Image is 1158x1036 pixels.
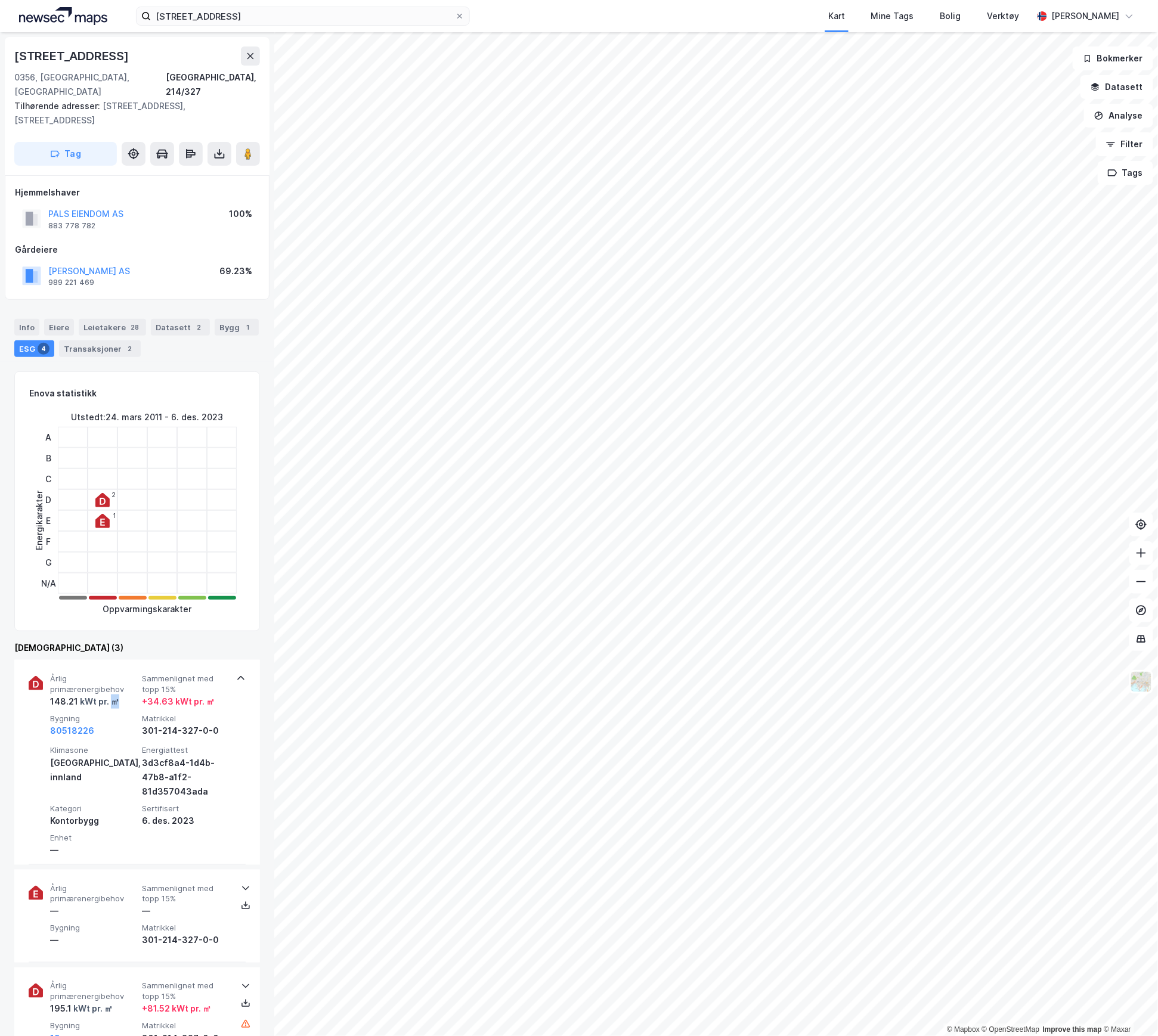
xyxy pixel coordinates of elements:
[1073,46,1153,70] button: Bokmerker
[50,843,137,857] div: —
[1098,979,1158,1036] iframe: Chat Widget
[142,904,229,919] div: —
[50,933,137,948] div: —
[828,9,845,23] div: Kart
[142,804,229,814] span: Sertifisert
[50,674,137,694] span: Årlig primærenergibehov
[78,694,119,709] div: kWt pr. ㎡
[72,1002,113,1016] div: kWt pr. ㎡
[50,923,137,933] span: Bygning
[32,491,47,550] div: Energikarakter
[219,264,252,278] div: 69.23%
[142,933,229,948] div: 301-214-327-0-0
[940,9,961,23] div: Bolig
[215,319,259,336] div: Bygg
[50,804,137,814] span: Kategori
[50,981,137,1002] span: Årlig primærenergibehov
[50,1002,113,1016] div: 195.1
[193,321,205,333] div: 2
[14,101,103,111] span: Tilhørende adresser:
[59,340,141,357] div: Transaksjoner
[41,489,56,510] div: D
[142,714,229,724] span: Matrikkel
[44,319,74,336] div: Eiere
[1052,9,1120,23] div: [PERSON_NAME]
[41,573,56,594] div: N/A
[242,321,254,333] div: 1
[142,745,229,755] span: Energiattest
[14,340,54,357] div: ESG
[14,142,117,166] button: Tag
[1080,75,1153,99] button: Datasett
[142,981,229,1002] span: Sammenlignet med topp 15%
[15,185,259,200] div: Hjemmelshaver
[151,319,210,336] div: Datasett
[103,602,192,616] div: Oppvarmingskarakter
[982,1026,1040,1034] a: OpenStreetMap
[14,46,131,66] div: [STREET_ADDRESS]
[128,321,141,333] div: 28
[41,531,56,552] div: F
[48,278,94,287] div: 989 221 469
[50,756,137,784] div: [GEOGRAPHIC_DATA], innland
[50,883,137,904] span: Årlig primærenergibehov
[14,641,260,655] div: [DEMOGRAPHIC_DATA] (3)
[142,694,215,709] div: + 34.63 kWt pr. ㎡
[142,814,229,828] div: 6. des. 2023
[113,512,116,519] div: 1
[50,694,119,709] div: 148.21
[142,724,229,738] div: 301-214-327-0-0
[1096,132,1153,156] button: Filter
[124,343,136,355] div: 2
[112,491,116,498] div: 2
[1098,979,1158,1036] div: Kontrollprogram for chat
[14,319,39,336] div: Info
[947,1026,980,1034] a: Mapbox
[72,410,224,424] div: Utstedt : 24. mars 2011 - 6. des. 2023
[50,814,137,828] div: Kontorbygg
[1130,671,1153,693] img: Z
[50,745,137,755] span: Klimasone
[29,386,97,401] div: Enova statistikk
[166,70,260,99] div: [GEOGRAPHIC_DATA], 214/327
[987,9,1020,23] div: Verktøy
[48,221,95,231] div: 883 778 782
[142,883,229,904] span: Sammenlignet med topp 15%
[151,7,455,25] input: Søk på adresse, matrikkel, gårdeiere, leietakere eller personer
[41,510,56,531] div: E
[142,1021,229,1031] span: Matrikkel
[41,469,56,489] div: C
[41,427,56,448] div: A
[142,756,229,799] div: 3d3cf8a4-1d4b-47b8-a1f2-81d357043ada
[15,243,259,257] div: Gårdeiere
[50,904,137,919] div: —
[871,9,914,23] div: Mine Tags
[38,343,49,355] div: 4
[229,207,252,221] div: 100%
[1098,161,1153,185] button: Tags
[50,714,137,724] span: Bygning
[50,833,137,843] span: Enhet
[19,7,107,25] img: logo.a4113a55bc3d86da70a041830d287a7e.svg
[14,70,166,99] div: 0356, [GEOGRAPHIC_DATA], [GEOGRAPHIC_DATA]
[41,448,56,469] div: B
[1084,104,1153,128] button: Analyse
[41,552,56,573] div: G
[142,1002,211,1016] div: + 81.52 kWt pr. ㎡
[50,724,94,738] button: 80518226
[1043,1026,1102,1034] a: Improve this map
[142,674,229,694] span: Sammenlignet med topp 15%
[50,1021,137,1031] span: Bygning
[14,99,250,128] div: [STREET_ADDRESS], [STREET_ADDRESS]
[142,923,229,933] span: Matrikkel
[79,319,146,336] div: Leietakere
